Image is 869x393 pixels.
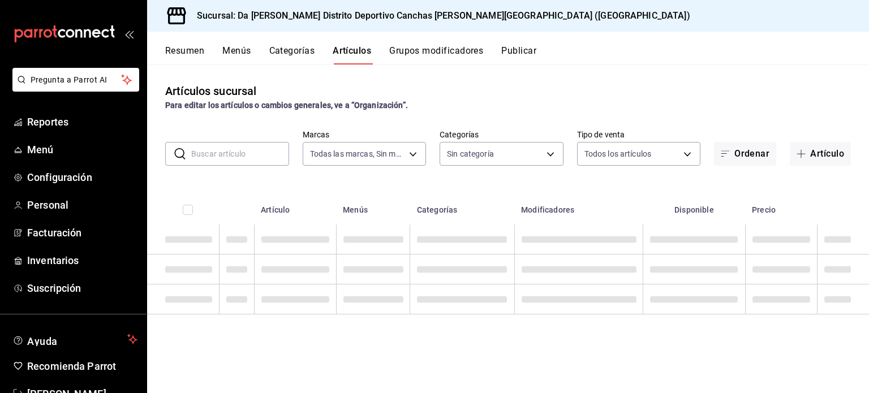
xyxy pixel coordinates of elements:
[333,45,371,64] button: Artículos
[27,197,137,213] span: Personal
[790,142,851,166] button: Artículo
[410,188,514,224] th: Categorías
[27,253,137,268] span: Inventarios
[501,45,536,64] button: Publicar
[269,45,315,64] button: Categorías
[447,148,494,159] span: Sin categoría
[124,29,134,38] button: open_drawer_menu
[27,114,137,129] span: Reportes
[254,188,336,224] th: Artículo
[514,188,643,224] th: Modificadores
[165,45,869,64] div: navigation tabs
[745,188,817,224] th: Precio
[8,82,139,94] a: Pregunta a Parrot AI
[440,131,563,139] label: Categorías
[188,9,690,23] h3: Sucursal: Da [PERSON_NAME] Distrito Deportivo Canchas [PERSON_NAME][GEOGRAPHIC_DATA] ([GEOGRAPHIC...
[165,45,204,64] button: Resumen
[714,142,776,166] button: Ordenar
[27,280,137,296] span: Suscripción
[27,225,137,240] span: Facturación
[389,45,483,64] button: Grupos modificadores
[310,148,406,159] span: Todas las marcas, Sin marca
[31,74,122,86] span: Pregunta a Parrot AI
[27,332,123,346] span: Ayuda
[584,148,652,159] span: Todos los artículos
[27,170,137,185] span: Configuración
[577,131,701,139] label: Tipo de venta
[303,131,427,139] label: Marcas
[27,359,137,374] span: Recomienda Parrot
[27,142,137,157] span: Menú
[643,188,745,224] th: Disponible
[222,45,251,64] button: Menús
[165,101,408,110] strong: Para editar los artículos o cambios generales, ve a “Organización”.
[191,142,289,165] input: Buscar artículo
[165,83,256,100] div: Artículos sucursal
[12,68,139,92] button: Pregunta a Parrot AI
[336,188,410,224] th: Menús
